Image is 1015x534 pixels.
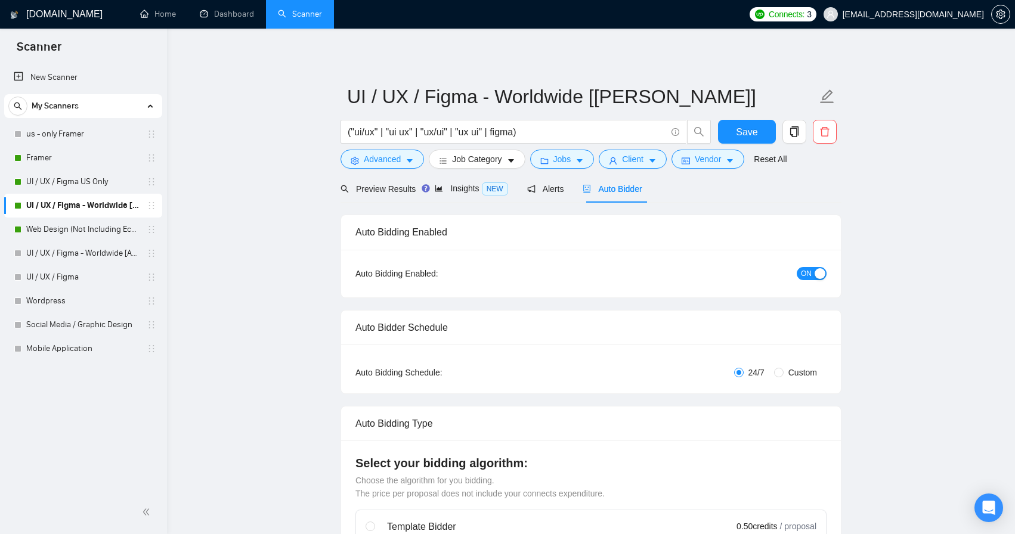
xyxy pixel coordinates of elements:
span: / proposal [780,520,816,532]
span: info-circle [671,128,679,136]
div: Auto Bidding Type [355,406,827,440]
li: My Scanners [4,94,162,361]
a: UI / UX / Figma [26,265,140,289]
a: Reset All [754,153,787,166]
span: double-left [142,506,154,518]
div: Auto Bidding Schedule: [355,366,512,379]
span: area-chart [435,184,443,193]
span: holder [147,296,156,306]
h4: Select your bidding algorithm: [355,455,827,471]
span: holder [147,153,156,163]
div: Auto Bidder Schedule [355,311,827,344]
span: holder [147,344,156,353]
button: search [687,120,711,144]
li: New Scanner [4,66,162,89]
span: Preview Results [341,184,416,194]
span: Scanner [7,38,71,63]
span: Save [736,125,757,139]
a: Wordpress [26,289,140,313]
a: homeHome [140,9,176,19]
button: Save [718,120,776,144]
span: Client [622,153,643,166]
button: copy [782,120,806,144]
span: copy [783,126,806,137]
div: Tooltip anchor [420,183,431,194]
div: Auto Bidding Enabled: [355,267,512,280]
span: My Scanners [32,94,79,118]
span: holder [147,320,156,330]
a: searchScanner [278,9,322,19]
span: caret-down [406,156,414,165]
button: search [8,97,27,116]
span: notification [527,185,536,193]
a: UI / UX / Figma US Only [26,170,140,194]
span: user [609,156,617,165]
button: delete [813,120,837,144]
span: caret-down [575,156,584,165]
img: upwork-logo.png [755,10,765,19]
span: Auto Bidder [583,184,642,194]
button: setting [991,5,1010,24]
span: Jobs [553,153,571,166]
span: 0.50 credits [737,520,777,533]
span: caret-down [648,156,657,165]
span: ON [801,267,812,280]
a: Social Media / Graphic Design [26,313,140,337]
button: settingAdvancedcaret-down [341,150,424,169]
span: Alerts [527,184,564,194]
div: Auto Bidding Enabled [355,215,827,249]
button: idcardVendorcaret-down [671,150,744,169]
span: robot [583,185,591,193]
span: holder [147,177,156,187]
span: setting [351,156,359,165]
a: Mobile Application [26,337,140,361]
span: holder [147,272,156,282]
span: caret-down [726,156,734,165]
span: holder [147,201,156,210]
span: search [341,185,349,193]
span: search [9,102,27,110]
a: dashboardDashboard [200,9,254,19]
span: edit [819,89,835,104]
button: barsJob Categorycaret-down [429,150,525,169]
button: folderJobscaret-down [530,150,595,169]
div: Open Intercom Messenger [974,493,1003,522]
input: Search Freelance Jobs... [348,125,666,139]
img: logo [10,5,18,24]
span: 24/7 [744,366,769,379]
span: idcard [682,156,690,165]
span: Connects: [769,8,804,21]
span: holder [147,225,156,234]
span: 3 [807,8,812,21]
span: caret-down [507,156,515,165]
a: Framer [26,146,140,170]
span: user [827,10,835,18]
span: Custom [784,366,822,379]
span: bars [439,156,447,165]
span: search [688,126,710,137]
a: UI / UX / Figma - Worldwide [Anya] [26,241,140,265]
a: New Scanner [14,66,153,89]
span: folder [540,156,549,165]
span: holder [147,129,156,139]
a: Web Design (Not Including Ecommerce / Shopify) [26,218,140,241]
a: UI / UX / Figma - Worldwide [[PERSON_NAME]] [26,194,140,218]
a: us - only Framer [26,122,140,146]
span: Choose the algorithm for you bidding. The price per proposal does not include your connects expen... [355,476,605,498]
span: setting [992,10,1010,19]
a: setting [991,10,1010,19]
span: holder [147,249,156,258]
span: Insights [435,184,507,193]
span: Job Category [452,153,502,166]
div: Template Bidder [387,520,664,534]
span: Advanced [364,153,401,166]
span: delete [813,126,836,137]
button: userClientcaret-down [599,150,667,169]
input: Scanner name... [347,82,817,111]
span: NEW [482,182,508,195]
span: Vendor [695,153,721,166]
